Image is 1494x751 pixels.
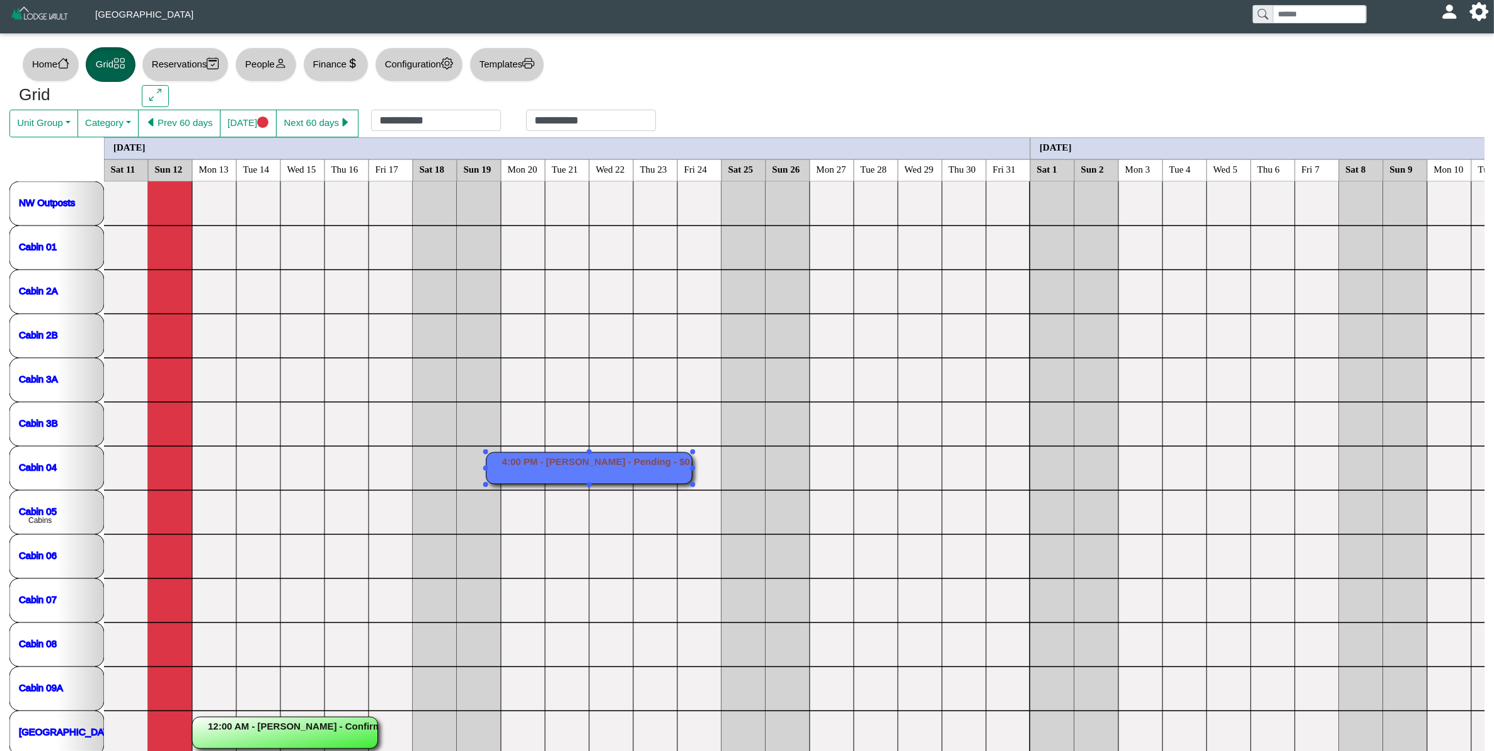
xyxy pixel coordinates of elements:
[375,47,463,82] button: Configurationgear
[113,142,146,152] text: [DATE]
[149,89,161,101] svg: arrows angle expand
[949,164,976,174] text: Thu 30
[19,373,58,384] a: Cabin 3A
[28,516,52,525] text: Cabins
[86,47,135,82] button: Gridgrid
[235,47,296,82] button: Peopleperson
[303,47,369,82] button: Financecurrency dollar
[552,164,578,174] text: Tue 21
[155,164,183,174] text: Sun 12
[19,85,123,105] h3: Grid
[339,117,351,129] svg: caret right fill
[57,57,69,69] svg: house
[22,47,79,82] button: Homehouse
[1214,164,1238,174] text: Wed 5
[1302,164,1320,174] text: Fri 7
[19,241,57,251] a: Cabin 01
[10,5,70,27] img: Z
[111,164,135,174] text: Sat 11
[1169,164,1192,174] text: Tue 4
[1081,164,1104,174] text: Sun 2
[199,164,229,174] text: Mon 13
[19,285,58,295] a: Cabin 2A
[993,164,1016,174] text: Fri 31
[207,57,219,69] svg: calendar2 check
[508,164,537,174] text: Mon 20
[347,57,359,69] svg: currency dollar
[19,417,58,428] a: Cabin 3B
[78,110,139,137] button: Category
[138,110,221,137] button: caret left fillPrev 60 days
[1037,164,1057,174] text: Sat 1
[19,197,75,207] a: NW Outposts
[142,85,169,108] button: arrows angle expand
[113,57,125,69] svg: grid
[526,110,656,131] input: Check out
[464,164,491,174] text: Sun 19
[441,57,453,69] svg: gear
[817,164,847,174] text: Mon 27
[469,47,544,82] button: Templatesprinter
[19,549,57,560] a: Cabin 06
[142,47,229,82] button: Reservationscalendar2 check
[1346,164,1366,174] text: Sat 8
[1040,142,1072,152] text: [DATE]
[19,638,57,648] a: Cabin 08
[1434,164,1464,174] text: Mon 10
[522,57,534,69] svg: printer
[1258,164,1280,174] text: Thu 6
[905,164,934,174] text: Wed 29
[596,164,625,174] text: Wed 22
[19,505,57,516] a: Cabin 05
[243,164,270,174] text: Tue 14
[684,164,708,174] text: Fri 24
[275,57,287,69] svg: person
[19,593,57,604] a: Cabin 07
[331,164,359,174] text: Thu 16
[1474,7,1484,16] svg: gear fill
[220,110,277,137] button: [DATE]circle fill
[371,110,501,131] input: Check in
[276,110,359,137] button: Next 60 dayscaret right fill
[1390,164,1413,174] text: Sun 9
[1125,164,1151,174] text: Mon 3
[1258,9,1268,19] svg: search
[420,164,445,174] text: Sat 18
[376,164,399,174] text: Fri 17
[146,117,158,129] svg: caret left fill
[861,164,887,174] text: Tue 28
[728,164,754,174] text: Sat 25
[287,164,316,174] text: Wed 15
[19,461,57,472] a: Cabin 04
[9,110,78,137] button: Unit Group
[1445,7,1454,16] svg: person fill
[257,117,269,129] svg: circle fill
[640,164,667,174] text: Thu 23
[19,329,58,340] a: Cabin 2B
[19,682,63,692] a: Cabin 09A
[773,164,800,174] text: Sun 26
[19,726,117,737] a: [GEOGRAPHIC_DATA]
